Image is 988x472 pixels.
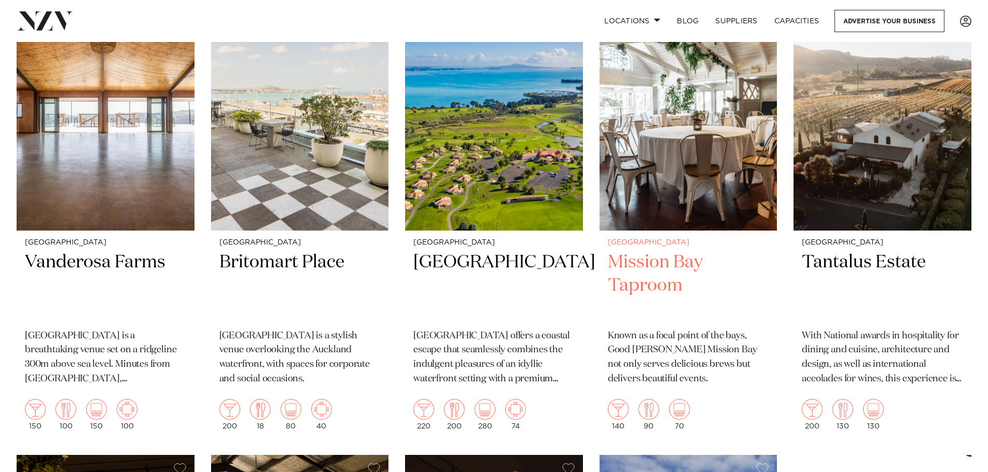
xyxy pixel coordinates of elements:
img: cocktail.png [608,399,629,420]
div: 100 [55,399,76,430]
small: [GEOGRAPHIC_DATA] [608,239,769,247]
img: dining.png [55,399,76,420]
p: [GEOGRAPHIC_DATA] is a stylish venue overlooking the Auckland waterfront, with spaces for corpora... [219,329,381,387]
img: theatre.png [863,399,884,420]
img: dining.png [444,399,465,420]
p: Known as a focal point of the bays, Good [PERSON_NAME] Mission Bay not only serves delicious brew... [608,329,769,387]
img: meeting.png [117,399,137,420]
img: cocktail.png [413,399,434,420]
div: 18 [250,399,271,430]
div: 150 [25,399,46,430]
small: [GEOGRAPHIC_DATA] [219,239,381,247]
img: meeting.png [311,399,332,420]
h2: [GEOGRAPHIC_DATA] [413,251,575,321]
a: Capacities [766,10,828,32]
p: [GEOGRAPHIC_DATA] is a breathtaking venue set on a ridgeline 300m above sea level. Minutes from [... [25,329,186,387]
div: 80 [281,399,301,430]
div: 74 [505,399,526,430]
img: theatre.png [281,399,301,420]
small: [GEOGRAPHIC_DATA] [802,239,963,247]
img: cocktail.png [25,399,46,420]
a: BLOG [669,10,707,32]
small: [GEOGRAPHIC_DATA] [413,239,575,247]
a: SUPPLIERS [707,10,766,32]
h2: Mission Bay Taproom [608,251,769,321]
div: 40 [311,399,332,430]
p: With National awards in hospitality for dining and cuisine, architecture and design, as well as i... [802,329,963,387]
div: 200 [219,399,240,430]
div: 90 [638,399,659,430]
h2: Britomart Place [219,251,381,321]
div: 140 [608,399,629,430]
img: dining.png [250,399,271,420]
img: cocktail.png [219,399,240,420]
div: 70 [669,399,690,430]
img: cocktail.png [802,399,823,420]
div: 100 [117,399,137,430]
div: 130 [863,399,884,430]
small: [GEOGRAPHIC_DATA] [25,239,186,247]
h2: Tantalus Estate [802,251,963,321]
div: 280 [475,399,495,430]
div: 200 [802,399,823,430]
div: 130 [832,399,853,430]
img: theatre.png [86,399,107,420]
div: 200 [444,399,465,430]
img: dining.png [832,399,853,420]
div: 220 [413,399,434,430]
img: nzv-logo.png [17,11,73,30]
p: [GEOGRAPHIC_DATA] offers a coastal escape that seamlessly combines the indulgent pleasures of an ... [413,329,575,387]
a: Advertise your business [834,10,944,32]
h2: Vanderosa Farms [25,251,186,321]
div: 150 [86,399,107,430]
img: meeting.png [505,399,526,420]
img: dining.png [638,399,659,420]
img: theatre.png [475,399,495,420]
a: Locations [596,10,669,32]
img: theatre.png [669,399,690,420]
